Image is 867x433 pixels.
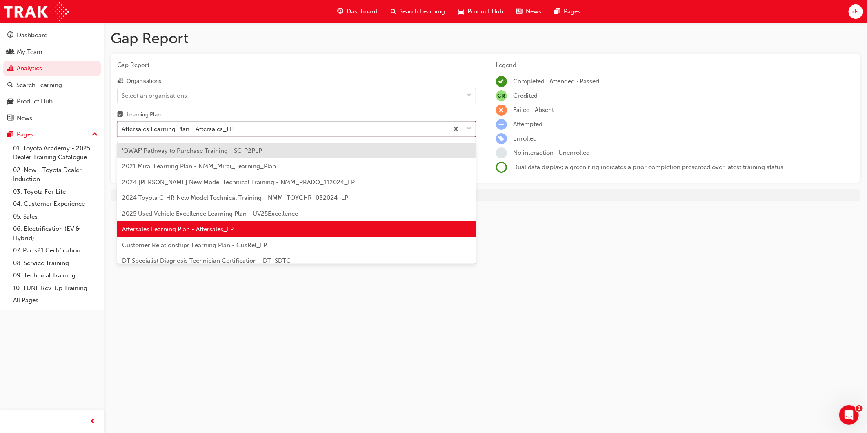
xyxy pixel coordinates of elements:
span: learningplan-icon [117,112,123,119]
a: guage-iconDashboard [331,3,384,20]
span: up-icon [92,129,98,140]
a: My Team [3,45,101,60]
iframe: Intercom live chat [839,405,859,425]
span: pages-icon [7,131,13,138]
a: Dashboard [3,28,101,43]
span: people-icon [7,49,13,56]
span: Completed · Attended · Passed [514,78,600,85]
span: 2024 Toyota C-HR New Model Technical Training - NMM_TOYCHR_032024_LP [122,194,348,201]
span: pages-icon [555,7,561,17]
button: ds [849,4,863,19]
div: Aftersales Learning Plan - Aftersales_LP [122,125,233,134]
span: chart-icon [7,65,13,72]
span: News [526,7,542,16]
img: Trak [4,2,69,21]
span: Dashboard [347,7,378,16]
span: learningRecordVerb_NONE-icon [496,147,507,158]
button: Pages [3,127,101,142]
span: guage-icon [7,32,13,39]
span: learningRecordVerb_COMPLETE-icon [496,76,507,87]
span: null-icon [496,90,507,101]
span: organisation-icon [117,78,123,85]
span: Aftersales Learning Plan - Aftersales_LP [122,225,234,233]
span: search-icon [7,82,13,89]
span: guage-icon [337,7,343,17]
a: search-iconSearch Learning [384,3,452,20]
button: DashboardMy TeamAnalyticsSearch LearningProduct HubNews [3,26,101,127]
a: 02. New - Toyota Dealer Induction [10,164,101,185]
a: 03. Toyota For Life [10,185,101,198]
span: 'OWAF' Pathway to Purchase Training - SC-P2PLP [122,147,262,154]
a: Analytics [3,61,101,76]
a: pages-iconPages [548,3,587,20]
div: Organisations [127,77,161,85]
a: 04. Customer Experience [10,198,101,210]
span: search-icon [391,7,396,17]
a: 06. Electrification (EV & Hybrid) [10,223,101,244]
a: All Pages [10,294,101,307]
span: 2025 Used Vehicle Excellence Learning Plan - UV25Excellence [122,210,298,217]
span: down-icon [467,90,472,101]
a: 09. Technical Training [10,269,101,282]
span: learningRecordVerb_ENROLL-icon [496,133,507,144]
div: Product Hub [17,97,53,106]
span: Pages [564,7,581,16]
a: 10. TUNE Rev-Up Training [10,282,101,295]
span: learningRecordVerb_ATTEMPT-icon [496,119,507,130]
span: car-icon [458,7,465,17]
span: Failed · Absent [514,106,554,114]
div: Dashboard [17,31,48,40]
a: 07. Parts21 Certification [10,244,101,257]
a: 01. Toyota Academy - 2025 Dealer Training Catalogue [10,142,101,164]
div: Select an organisations [122,91,187,100]
div: Learning Plan [127,111,161,119]
h1: Gap Report [111,29,860,47]
div: Pages [17,130,33,139]
a: 05. Sales [10,210,101,223]
span: learningRecordVerb_FAIL-icon [496,105,507,116]
span: 1 [856,405,863,412]
a: news-iconNews [510,3,548,20]
span: Search Learning [400,7,445,16]
span: news-icon [517,7,523,17]
span: Enrolled [514,135,537,142]
div: Search Learning [16,80,62,90]
a: Product Hub [3,94,101,109]
span: 2021 Mirai Learning Plan - NMM_Mirai_Learning_Plan [122,163,276,170]
span: down-icon [467,124,472,134]
span: Attempted [514,121,543,128]
span: Credited [514,92,538,99]
div: My Team [17,47,42,57]
span: Product Hub [468,7,504,16]
span: Customer Relationships Learning Plan - CusRel_LP [122,241,267,249]
span: ds [852,7,859,16]
span: car-icon [7,98,13,105]
a: Search Learning [3,78,101,93]
span: prev-icon [90,417,96,427]
span: Gap Report [117,60,476,70]
span: Dual data display; a green ring indicates a prior completion presented over latest training status. [514,163,785,171]
a: News [3,111,101,126]
div: Legend [496,60,854,70]
span: 2024 [PERSON_NAME] New Model Technical Training - NMM_PRADO_112024_LP [122,179,355,186]
div: News [17,114,32,123]
span: No interaction · Unenrolled [514,149,590,156]
span: DT Specialist Diagnosis Technician Certification - DT_SDTC [122,257,291,264]
span: news-icon [7,115,13,122]
a: 08. Service Training [10,257,101,270]
a: car-iconProduct Hub [452,3,510,20]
